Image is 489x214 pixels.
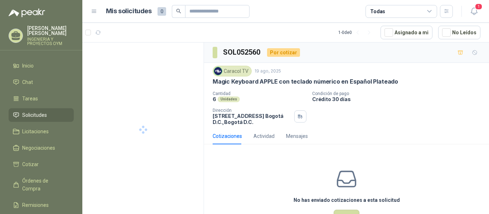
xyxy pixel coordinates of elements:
[381,26,432,39] button: Asignado a mi
[213,78,398,85] p: Magic Keyboard APPLE con teclado númerico en Español Plateado
[22,160,39,168] span: Cotizar
[9,59,74,73] a: Inicio
[213,96,216,102] p: 6
[22,111,47,119] span: Solicitudes
[475,3,483,10] span: 1
[438,26,480,39] button: No Leídos
[370,8,385,15] div: Todas
[22,144,55,152] span: Negociaciones
[9,198,74,212] a: Remisiones
[294,196,400,204] h3: No has enviado cotizaciones a esta solicitud
[468,5,480,18] button: 1
[213,132,242,140] div: Cotizaciones
[253,132,275,140] div: Actividad
[27,26,74,36] p: [PERSON_NAME] [PERSON_NAME]
[286,132,308,140] div: Mensajes
[22,201,49,209] span: Remisiones
[213,108,291,113] p: Dirección
[9,92,74,105] a: Tareas
[9,125,74,138] a: Licitaciones
[22,95,38,103] span: Tareas
[9,141,74,155] a: Negociaciones
[176,9,181,14] span: search
[27,37,74,46] p: INGENIERIA Y PROYECTOS OYM
[312,96,486,102] p: Crédito 30 días
[9,9,45,17] img: Logo peakr
[214,67,222,75] img: Company Logo
[213,66,252,76] div: Caracol TV
[338,27,375,38] div: 1 - 0 de 0
[22,177,67,193] span: Órdenes de Compra
[158,7,166,16] span: 0
[9,158,74,171] a: Cotizar
[9,75,74,89] a: Chat
[267,48,300,57] div: Por cotizar
[213,91,306,96] p: Cantidad
[22,78,33,86] span: Chat
[312,91,486,96] p: Condición de pago
[106,6,152,16] h1: Mis solicitudes
[22,62,34,70] span: Inicio
[223,47,261,58] h3: SOL052560
[9,108,74,122] a: Solicitudes
[255,68,281,75] p: 19 ago, 2025
[218,96,240,102] div: Unidades
[22,128,49,135] span: Licitaciones
[213,113,291,125] p: [STREET_ADDRESS] Bogotá D.C. , Bogotá D.C.
[9,174,74,195] a: Órdenes de Compra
